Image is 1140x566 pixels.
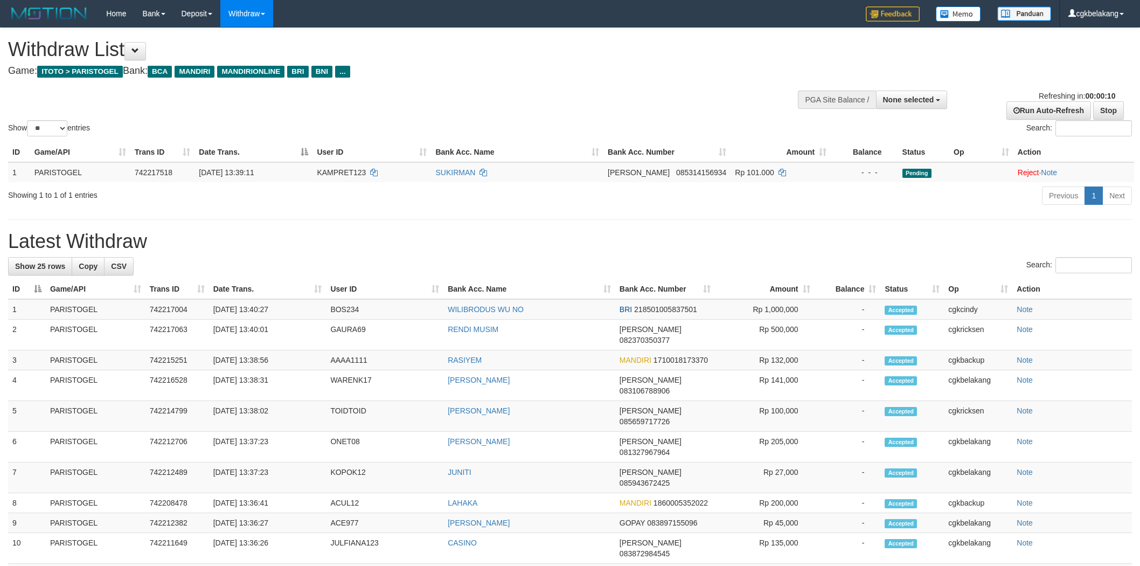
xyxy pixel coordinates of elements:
span: MANDIRI [620,499,651,507]
th: Date Trans.: activate to sort column descending [194,142,312,162]
a: 1 [1085,187,1103,205]
span: [PERSON_NAME] [620,539,682,547]
span: MANDIRI [175,66,214,78]
span: [DATE] 13:39:11 [199,168,254,177]
a: Note [1017,499,1033,507]
td: ONET08 [326,432,443,463]
a: Run Auto-Refresh [1006,101,1091,120]
td: PARISTOGEL [46,299,145,320]
td: 742208478 [145,493,209,513]
td: AAAA1111 [326,350,443,370]
span: [PERSON_NAME] [620,376,682,384]
span: MANDIRIONLINE [217,66,284,78]
th: Amount: activate to sort column ascending [731,142,831,162]
span: [PERSON_NAME] [620,325,682,334]
td: Rp 200,000 [715,493,815,513]
span: Copy 085943672425 to clipboard [620,479,670,487]
th: Balance [831,142,898,162]
a: CASINO [448,539,477,547]
img: MOTION_logo.png [8,5,90,22]
a: [PERSON_NAME] [448,406,510,415]
label: Show entries [8,120,90,136]
select: Showentries [27,120,67,136]
td: [DATE] 13:40:27 [209,299,326,320]
td: cgkbelakang [944,513,1012,533]
td: [DATE] 13:38:02 [209,401,326,432]
span: BRI [287,66,308,78]
span: Show 25 rows [15,262,65,271]
span: CSV [111,262,127,271]
a: Note [1017,519,1033,527]
input: Search: [1055,257,1132,273]
td: [DATE] 13:40:01 [209,320,326,350]
td: [DATE] 13:36:26 [209,533,326,564]
span: Pending [902,169,932,178]
td: TOIDTOID [326,401,443,432]
span: MANDIRI [620,356,651,364]
th: Date Trans.: activate to sort column ascending [209,279,326,299]
td: PARISTOGEL [46,401,145,432]
td: PARISTOGEL [46,463,145,493]
a: Note [1017,356,1033,364]
th: Bank Acc. Name: activate to sort column ascending [431,142,603,162]
label: Search: [1026,257,1132,273]
span: Refreshing in: [1039,92,1115,100]
td: 742212706 [145,432,209,463]
span: Copy 083897155096 to clipboard [647,519,697,527]
button: None selected [876,91,948,109]
td: Rp 205,000 [715,432,815,463]
td: cgkricksen [944,401,1012,432]
td: cgkbelakang [944,370,1012,401]
td: [DATE] 13:38:31 [209,370,326,401]
td: PARISTOGEL [46,350,145,370]
a: WILIBRODUS WU NO [448,305,524,314]
td: [DATE] 13:36:27 [209,513,326,533]
span: Copy 082370350377 to clipboard [620,336,670,344]
td: Rp 45,000 [715,513,815,533]
td: Rp 500,000 [715,320,815,350]
span: Copy 218501005837501 to clipboard [634,305,697,314]
a: CSV [104,257,134,275]
h4: Game: Bank: [8,66,749,77]
label: Search: [1026,120,1132,136]
a: Show 25 rows [8,257,72,275]
th: Balance: activate to sort column ascending [815,279,881,299]
td: 742216528 [145,370,209,401]
th: Op: activate to sort column ascending [949,142,1013,162]
th: Bank Acc. Number: activate to sort column ascending [603,142,731,162]
td: - [815,533,881,564]
td: - [815,493,881,513]
th: Amount: activate to sort column ascending [715,279,815,299]
td: GAURA69 [326,320,443,350]
td: 742215251 [145,350,209,370]
td: ACE977 [326,513,443,533]
span: Copy 1710018173370 to clipboard [654,356,708,364]
div: - - - [835,167,893,178]
td: 4 [8,370,46,401]
td: PARISTOGEL [46,493,145,513]
th: Status: activate to sort column ascending [880,279,944,299]
th: Status [898,142,949,162]
a: Previous [1042,187,1085,205]
h1: Withdraw List [8,39,749,60]
td: KOPOK12 [326,463,443,493]
td: BOS234 [326,299,443,320]
td: cgkbelakang [944,432,1012,463]
span: [PERSON_NAME] [620,406,682,415]
span: Accepted [885,499,917,508]
span: Accepted [885,356,917,365]
span: Copy [79,262,98,271]
a: [PERSON_NAME] [448,519,510,527]
a: SUKIRMAN [435,168,475,177]
td: WARENK17 [326,370,443,401]
span: Accepted [885,438,917,447]
th: Game/API: activate to sort column ascending [46,279,145,299]
td: [DATE] 13:36:41 [209,493,326,513]
td: - [815,320,881,350]
span: BRI [620,305,632,314]
td: PARISTOGEL [46,513,145,533]
td: Rp 141,000 [715,370,815,401]
td: - [815,432,881,463]
span: Copy 1860005352022 to clipboard [654,499,708,507]
td: PARISTOGEL [46,370,145,401]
